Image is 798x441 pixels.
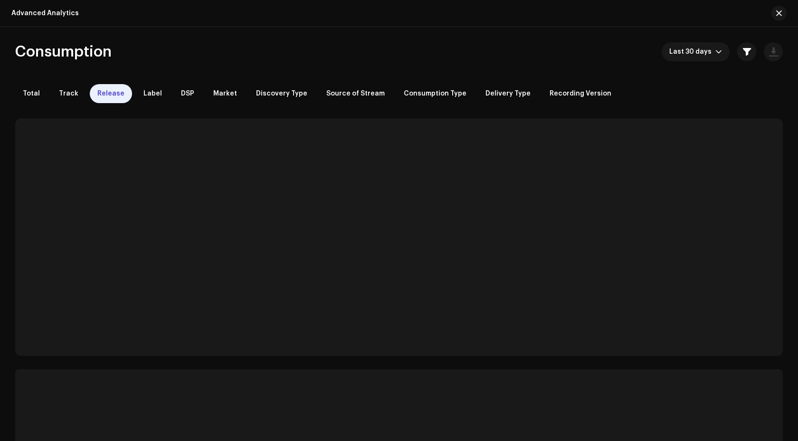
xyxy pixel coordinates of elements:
span: Last 30 days [669,42,715,61]
span: DSP [181,90,194,97]
span: Market [213,90,237,97]
span: Source of Stream [326,90,385,97]
span: Label [143,90,162,97]
span: Delivery Type [485,90,531,97]
div: dropdown trigger [715,42,722,61]
span: Recording Version [550,90,611,97]
span: Consumption Type [404,90,466,97]
span: Discovery Type [256,90,307,97]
